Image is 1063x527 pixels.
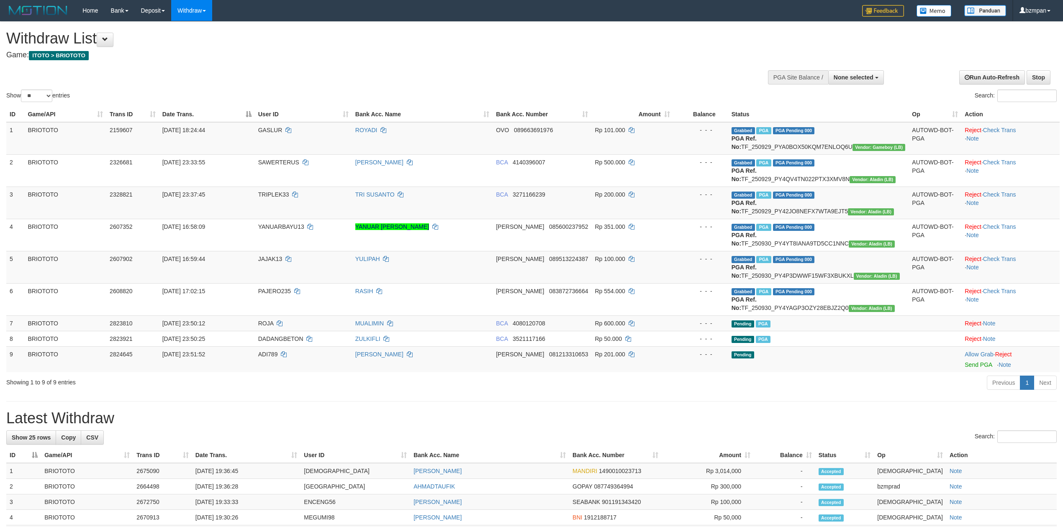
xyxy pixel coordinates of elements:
[997,90,1057,102] input: Search:
[6,375,436,386] div: Showing 1 to 9 of 9 entries
[987,376,1020,390] a: Previous
[965,223,981,230] a: Reject
[756,288,771,295] span: Marked by bzmprad
[595,191,625,198] span: Rp 200.000
[732,296,757,311] b: PGA Ref. No:
[355,223,429,230] a: YANUAR [PERSON_NAME]
[852,144,905,151] span: Vendor URL: https://dashboard.q2checkout.com/secure
[6,479,41,494] td: 2
[29,51,89,60] span: ITOTO > BRIOTOTO
[599,468,641,474] span: Copy 1490010023713 to clipboard
[909,122,961,155] td: AUTOWD-BOT-PGA
[965,320,981,327] a: Reject
[12,434,51,441] span: Show 25 rows
[258,320,274,327] span: ROJA
[1027,70,1050,84] a: Stop
[849,240,895,248] span: Vendor URL: https://dashboard.q2checkout.com/secure
[573,499,600,505] span: SEABANK
[110,191,133,198] span: 2328821
[819,514,844,522] span: Accepted
[162,256,205,262] span: [DATE] 16:59:44
[662,494,754,510] td: Rp 100,000
[677,190,725,199] div: - - -
[961,283,1060,315] td: · ·
[258,351,278,358] span: ADI789
[41,463,133,479] td: BRIOTOTO
[950,468,962,474] a: Note
[496,288,544,294] span: [PERSON_NAME]
[756,159,771,166] span: Marked by bzmstev
[966,232,979,238] a: Note
[854,273,900,280] span: Vendor URL: https://dashboard.q2checkout.com/secure
[513,159,545,166] span: Copy 4140396007 to clipboard
[569,448,662,463] th: Bank Acc. Number: activate to sort column ascending
[773,159,815,166] span: PGA Pending
[595,223,625,230] span: Rp 351.000
[24,346,106,372] td: BRIOTOTO
[513,191,545,198] span: Copy 3271166239 to clipboard
[728,107,909,122] th: Status
[662,479,754,494] td: Rp 300,000
[496,335,508,342] span: BCA
[961,315,1060,331] td: ·
[732,135,757,150] b: PGA Ref. No:
[6,30,700,47] h1: Withdraw List
[756,192,771,199] span: Marked by bzmstev
[595,320,625,327] span: Rp 600.000
[595,159,625,166] span: Rp 500.000
[133,479,192,494] td: 2664498
[677,255,725,263] div: - - -
[732,192,755,199] span: Grabbed
[964,5,1006,16] img: panduan.png
[496,191,508,198] span: BCA
[6,331,24,346] td: 8
[6,410,1057,427] h1: Latest Withdraw
[110,223,133,230] span: 2607352
[909,251,961,283] td: AUTOWD-BOT-PGA
[756,256,771,263] span: Marked by bzmprad
[413,514,462,521] a: [PERSON_NAME]
[573,514,582,521] span: BNI
[754,463,815,479] td: -
[413,483,455,490] a: AHMADTAUFIK
[24,331,106,346] td: BRIOTOTO
[732,336,754,343] span: Pending
[677,350,725,358] div: - - -
[106,107,159,122] th: Trans ID: activate to sort column ascending
[849,305,895,312] span: Vendor URL: https://dashboard.q2checkout.com/secure
[965,256,981,262] a: Reject
[909,219,961,251] td: AUTOWD-BOT-PGA
[1020,376,1034,390] a: 1
[819,499,844,506] span: Accepted
[754,479,815,494] td: -
[6,494,41,510] td: 3
[110,288,133,294] span: 2608820
[162,335,205,342] span: [DATE] 23:50:25
[493,107,591,122] th: Bank Acc. Number: activate to sort column ascending
[258,335,303,342] span: DADANGBETON
[773,224,815,231] span: PGA Pending
[24,107,106,122] th: Game/API: activate to sort column ascending
[950,514,962,521] a: Note
[21,90,52,102] select: Showentries
[24,219,106,251] td: BRIOTOTO
[961,331,1060,346] td: ·
[732,351,754,358] span: Pending
[162,288,205,294] span: [DATE] 17:02:15
[909,187,961,219] td: AUTOWD-BOT-PGA
[24,187,106,219] td: BRIOTOTO
[573,468,597,474] span: MANDIRI
[975,90,1057,102] label: Search:
[549,256,588,262] span: Copy 089513224387 to clipboard
[110,127,133,133] span: 2159607
[965,351,993,358] a: Allow Grab
[909,154,961,187] td: AUTOWD-BOT-PGA
[966,135,979,142] a: Note
[514,127,553,133] span: Copy 089663691976 to clipboard
[917,5,952,17] img: Button%20Memo.svg
[728,154,909,187] td: TF_250929_PY4QV4TN022PTX3XMV8N
[850,176,896,183] span: Vendor URL: https://dashboard.q2checkout.com/secure
[909,283,961,315] td: AUTOWD-BOT-PGA
[355,351,403,358] a: [PERSON_NAME]
[995,351,1012,358] a: Reject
